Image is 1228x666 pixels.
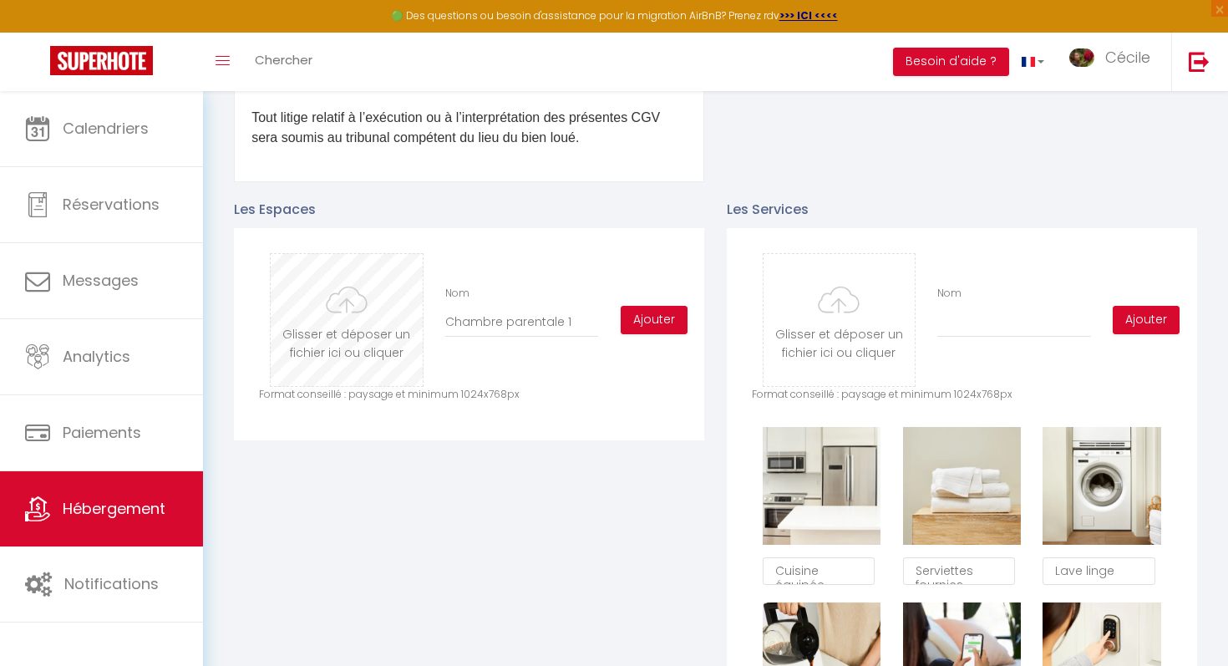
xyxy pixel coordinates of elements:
p: Les Services [727,199,1197,220]
span: Réservations [63,194,160,215]
a: Chercher [242,33,325,91]
span: Messages [63,270,139,291]
span: Paiements [63,422,141,443]
label: Nom [445,286,469,302]
span: Cécile [1105,47,1150,68]
button: Besoin d'aide ? [893,48,1009,76]
a: ... Cécile [1057,33,1171,91]
a: >>> ICI <<<< [779,8,838,23]
img: ... [1069,48,1094,68]
label: Nom [937,286,962,302]
button: Ajouter [1113,306,1180,334]
p: Les Espaces [234,199,704,220]
img: Super Booking [50,46,153,75]
p: Tout litige relatif à l’exécution ou à l’interprétation des présentes CGV sera soumis au tribunal... [251,108,687,148]
p: Format conseillé : paysage et minimum 1024x768px [752,387,1172,403]
span: Calendriers [63,118,149,139]
span: Hébergement [63,498,165,519]
button: Ajouter [621,306,688,334]
p: Format conseillé : paysage et minimum 1024x768px [259,387,679,403]
img: logout [1189,51,1210,72]
span: Notifications [64,573,159,594]
span: Chercher [255,51,312,69]
span: Analytics [63,346,130,367]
